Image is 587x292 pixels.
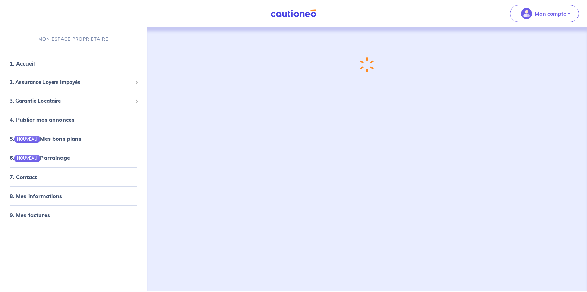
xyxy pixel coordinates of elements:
[10,154,70,161] a: 6.NOUVEAUParrainage
[3,94,144,108] div: 3. Garantie Locataire
[3,170,144,184] div: 7. Contact
[3,208,144,222] div: 9. Mes factures
[535,10,566,18] p: Mon compte
[268,9,319,18] img: Cautioneo
[3,132,144,145] div: 5.NOUVEAUMes bons plans
[10,174,37,180] a: 7. Contact
[521,8,532,19] img: illu_account_valid_menu.svg
[10,60,35,67] a: 1. Accueil
[3,57,144,70] div: 1. Accueil
[3,113,144,126] div: 4. Publier mes annonces
[10,135,81,142] a: 5.NOUVEAUMes bons plans
[3,189,144,203] div: 8. Mes informations
[38,36,108,42] p: MON ESPACE PROPRIÉTAIRE
[10,78,132,86] span: 2. Assurance Loyers Impayés
[10,193,62,199] a: 8. Mes informations
[3,76,144,89] div: 2. Assurance Loyers Impayés
[10,212,50,218] a: 9. Mes factures
[10,116,74,123] a: 4. Publier mes annonces
[3,151,144,164] div: 6.NOUVEAUParrainage
[510,5,579,22] button: illu_account_valid_menu.svgMon compte
[10,97,132,105] span: 3. Garantie Locataire
[357,56,377,74] img: loading-spinner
